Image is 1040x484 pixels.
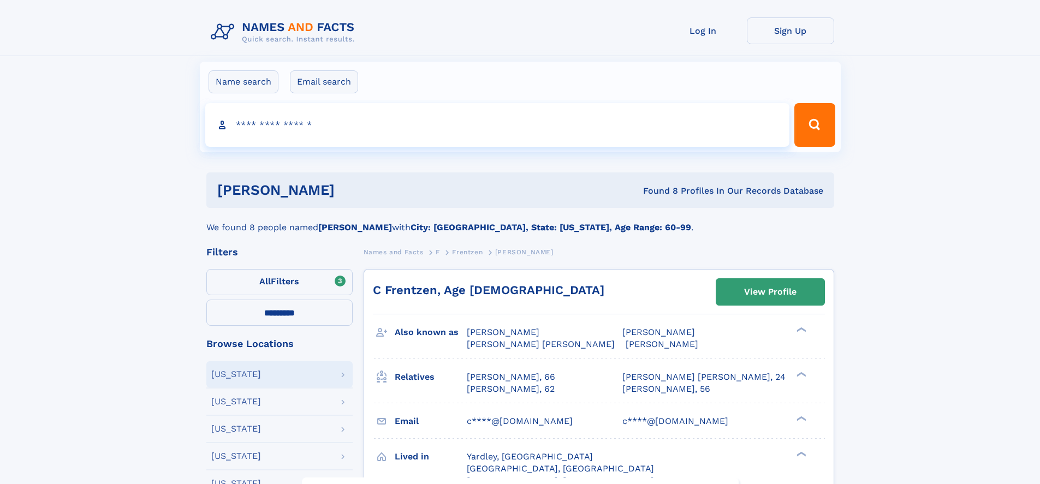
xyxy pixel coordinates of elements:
a: F [436,245,440,259]
h3: Also known as [395,323,467,342]
h1: [PERSON_NAME] [217,183,489,197]
input: search input [205,103,790,147]
a: Log In [659,17,747,44]
div: [US_STATE] [211,370,261,379]
span: [PERSON_NAME] [626,339,698,349]
div: [US_STATE] [211,425,261,433]
span: Frentzen [452,248,483,256]
div: Browse Locations [206,339,353,349]
b: [PERSON_NAME] [318,222,392,232]
a: C Frentzen, Age [DEMOGRAPHIC_DATA] [373,283,604,297]
a: View Profile [716,279,824,305]
h3: Lived in [395,447,467,466]
a: [PERSON_NAME], 56 [622,383,710,395]
span: [PERSON_NAME] [467,327,539,337]
button: Search Button [794,103,835,147]
h3: Email [395,412,467,431]
div: ❯ [794,371,807,378]
div: We found 8 people named with . [206,208,834,234]
div: ❯ [794,326,807,333]
label: Filters [206,269,353,295]
span: [GEOGRAPHIC_DATA], [GEOGRAPHIC_DATA] [467,463,654,474]
b: City: [GEOGRAPHIC_DATA], State: [US_STATE], Age Range: 60-99 [411,222,691,232]
a: Sign Up [747,17,834,44]
div: Found 8 Profiles In Our Records Database [489,185,823,197]
span: All [259,276,271,286]
label: Email search [290,70,358,93]
div: [US_STATE] [211,397,261,406]
span: [PERSON_NAME] [622,327,695,337]
div: [US_STATE] [211,452,261,461]
div: Filters [206,247,353,257]
a: Names and Facts [364,245,424,259]
a: Frentzen [452,245,483,259]
a: [PERSON_NAME], 66 [467,371,555,383]
a: [PERSON_NAME], 62 [467,383,555,395]
div: View Profile [744,279,797,304]
div: ❯ [794,450,807,457]
span: [PERSON_NAME] [495,248,554,256]
h3: Relatives [395,368,467,386]
a: [PERSON_NAME] [PERSON_NAME], 24 [622,371,786,383]
span: F [436,248,440,256]
span: Yardley, [GEOGRAPHIC_DATA] [467,451,593,462]
div: ❯ [794,415,807,422]
label: Name search [209,70,278,93]
span: [PERSON_NAME] [PERSON_NAME] [467,339,615,349]
img: Logo Names and Facts [206,17,364,47]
